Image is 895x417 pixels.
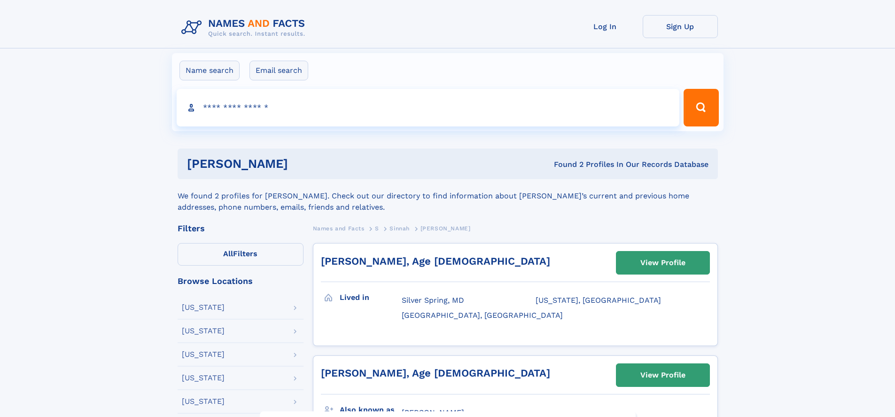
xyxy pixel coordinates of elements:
[389,225,410,232] span: Sinnah
[340,290,402,306] h3: Lived in
[616,364,709,386] a: View Profile
[640,364,685,386] div: View Profile
[178,179,718,213] div: We found 2 profiles for [PERSON_NAME]. Check out our directory to find information about [PERSON_...
[321,367,550,379] a: [PERSON_NAME], Age [DEMOGRAPHIC_DATA]
[187,158,421,170] h1: [PERSON_NAME]
[402,408,464,417] span: [PERSON_NAME]
[313,222,365,234] a: Names and Facts
[182,327,225,335] div: [US_STATE]
[568,15,643,38] a: Log In
[402,296,464,305] span: Silver Spring, MD
[321,255,550,267] a: [PERSON_NAME], Age [DEMOGRAPHIC_DATA]
[421,159,708,170] div: Found 2 Profiles In Our Records Database
[177,89,680,126] input: search input
[402,311,563,320] span: [GEOGRAPHIC_DATA], [GEOGRAPHIC_DATA]
[182,304,225,311] div: [US_STATE]
[536,296,661,305] span: [US_STATE], [GEOGRAPHIC_DATA]
[375,225,379,232] span: S
[178,15,313,40] img: Logo Names and Facts
[375,222,379,234] a: S
[249,61,308,80] label: Email search
[178,224,304,233] div: Filters
[420,225,471,232] span: [PERSON_NAME]
[643,15,718,38] a: Sign Up
[182,374,225,382] div: [US_STATE]
[178,243,304,266] label: Filters
[684,89,718,126] button: Search Button
[178,277,304,285] div: Browse Locations
[182,398,225,405] div: [US_STATE]
[640,252,685,274] div: View Profile
[389,222,410,234] a: Sinnah
[182,351,225,358] div: [US_STATE]
[179,61,240,80] label: Name search
[223,249,233,258] span: All
[616,252,709,274] a: View Profile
